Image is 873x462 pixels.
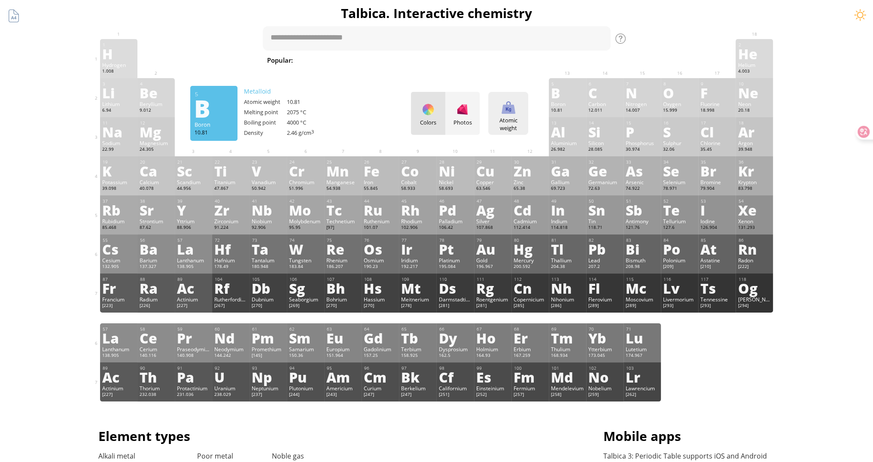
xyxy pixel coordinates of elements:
[326,185,359,192] div: 54.938
[738,120,771,126] div: 18
[738,61,771,68] div: Helium
[626,107,659,114] div: 14.007
[663,218,696,225] div: Tellurium
[177,237,210,243] div: 57
[700,140,733,146] div: Chlorine
[140,179,173,185] div: Calcium
[626,146,659,153] div: 30.974
[364,164,397,178] div: Fe
[514,179,547,185] div: Zinc
[287,108,330,116] div: 2075 °C
[140,203,173,217] div: Sr
[588,257,621,264] div: Lead
[589,159,621,165] div: 32
[514,257,547,264] div: Mercury
[289,179,322,185] div: Chromium
[244,87,330,95] div: Metalloid
[663,146,696,153] div: 32.06
[551,198,584,204] div: 49
[401,203,434,217] div: Rh
[438,203,471,217] div: Pd
[663,242,696,256] div: Po
[445,119,480,126] div: Photos
[214,179,247,185] div: Titanium
[177,179,210,185] div: Scandium
[252,257,285,264] div: Tantalum
[626,242,659,256] div: Bi
[626,159,659,165] div: 33
[252,198,285,204] div: 41
[476,257,509,264] div: Gold
[311,129,314,135] sup: 3
[551,125,584,139] div: Al
[177,242,210,256] div: La
[438,242,471,256] div: Pt
[102,203,135,217] div: Rb
[663,164,696,178] div: Se
[289,185,322,192] div: 51.996
[551,140,584,146] div: Aluminium
[700,203,733,217] div: I
[326,203,359,217] div: Tc
[626,225,659,231] div: 121.76
[102,164,135,178] div: K
[551,81,584,87] div: 5
[364,179,397,185] div: Iron
[401,257,434,264] div: Iridium
[738,179,771,185] div: Krypton
[476,164,509,178] div: Cu
[738,81,771,87] div: 10
[364,185,397,192] div: 55.845
[402,60,404,66] sub: 2
[287,98,330,106] div: 10.81
[289,198,322,204] div: 42
[551,218,584,225] div: Indium
[663,125,696,139] div: S
[252,237,285,243] div: 73
[738,140,771,146] div: Argon
[438,185,471,192] div: 58.693
[514,242,547,256] div: Hg
[738,198,771,204] div: 54
[738,237,771,243] div: 86
[102,225,135,231] div: 85.468
[140,218,173,225] div: Strontium
[102,125,135,139] div: Na
[551,159,584,165] div: 31
[140,164,173,178] div: Ca
[738,47,771,61] div: He
[574,55,636,65] span: [MEDICAL_DATA]
[401,164,434,178] div: Co
[267,55,299,67] div: Popular:
[738,42,771,48] div: 2
[663,198,696,204] div: 52
[102,86,135,100] div: Li
[701,120,733,126] div: 17
[551,107,584,114] div: 10.81
[663,185,696,192] div: 78.971
[663,203,696,217] div: Te
[588,86,621,100] div: C
[626,198,659,204] div: 51
[418,55,449,65] span: H SO
[289,242,322,256] div: W
[102,146,135,153] div: 22.99
[551,100,584,107] div: Boron
[177,164,210,178] div: Sc
[589,237,621,243] div: 82
[401,225,434,231] div: 102.906
[700,125,733,139] div: Cl
[514,185,547,192] div: 65.38
[214,225,247,231] div: 91.224
[102,100,135,107] div: Lithium
[359,55,388,65] span: Water
[700,225,733,231] div: 126.904
[551,237,584,243] div: 81
[177,203,210,217] div: Y
[700,242,733,256] div: At
[701,237,733,243] div: 85
[477,237,509,243] div: 79
[514,198,547,204] div: 48
[140,125,173,139] div: Mg
[244,98,287,106] div: Atomic weight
